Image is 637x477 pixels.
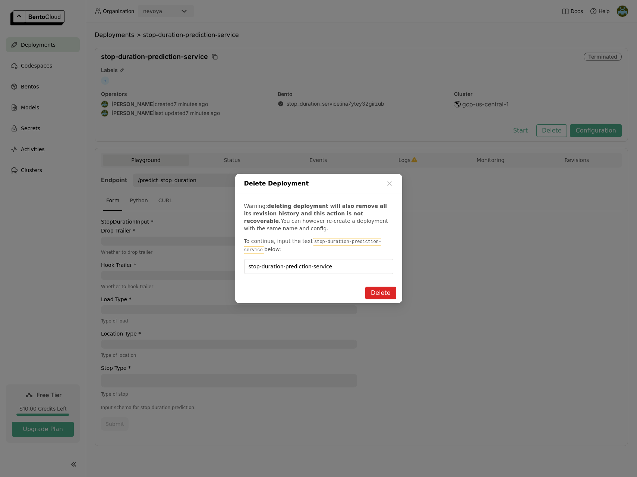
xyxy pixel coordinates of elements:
[264,246,281,252] span: below:
[244,238,382,254] code: stop-duration-prediction-service
[235,174,402,193] div: Delete Deployment
[244,218,388,231] span: You can however re-create a deployment with the same name and config.
[244,238,313,244] span: To continue, input the text
[235,174,402,303] div: dialog
[244,203,267,209] span: Warning:
[365,287,396,299] button: Delete
[244,203,387,224] b: deleting deployment will also remove all its revision history and this action is not recoverable.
